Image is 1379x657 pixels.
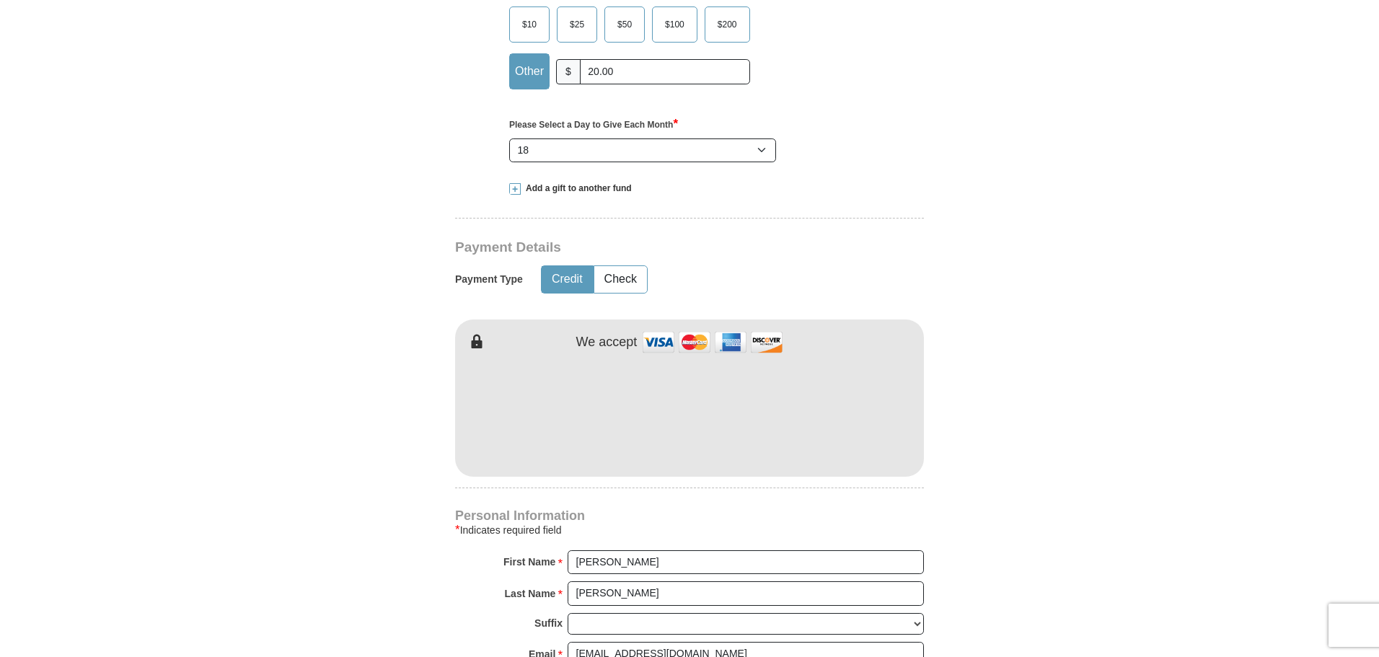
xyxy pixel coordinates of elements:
strong: Suffix [534,613,563,633]
h5: Payment Type [455,273,523,286]
button: Credit [542,266,593,293]
span: $50 [610,14,639,35]
strong: First Name [503,552,555,572]
input: Other Amount [580,59,750,84]
span: $100 [658,14,692,35]
h4: We accept [576,335,638,350]
label: Other [510,54,549,89]
span: $10 [515,14,544,35]
span: $25 [563,14,591,35]
h4: Personal Information [455,510,924,521]
strong: Please Select a Day to Give Each Month [509,120,678,130]
button: Check [594,266,647,293]
strong: Last Name [505,583,556,604]
span: Add a gift to another fund [521,182,632,195]
div: Indicates required field [455,521,924,539]
img: credit cards accepted [640,327,785,358]
span: $200 [710,14,744,35]
h3: Payment Details [455,239,823,256]
span: $ [556,59,581,84]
